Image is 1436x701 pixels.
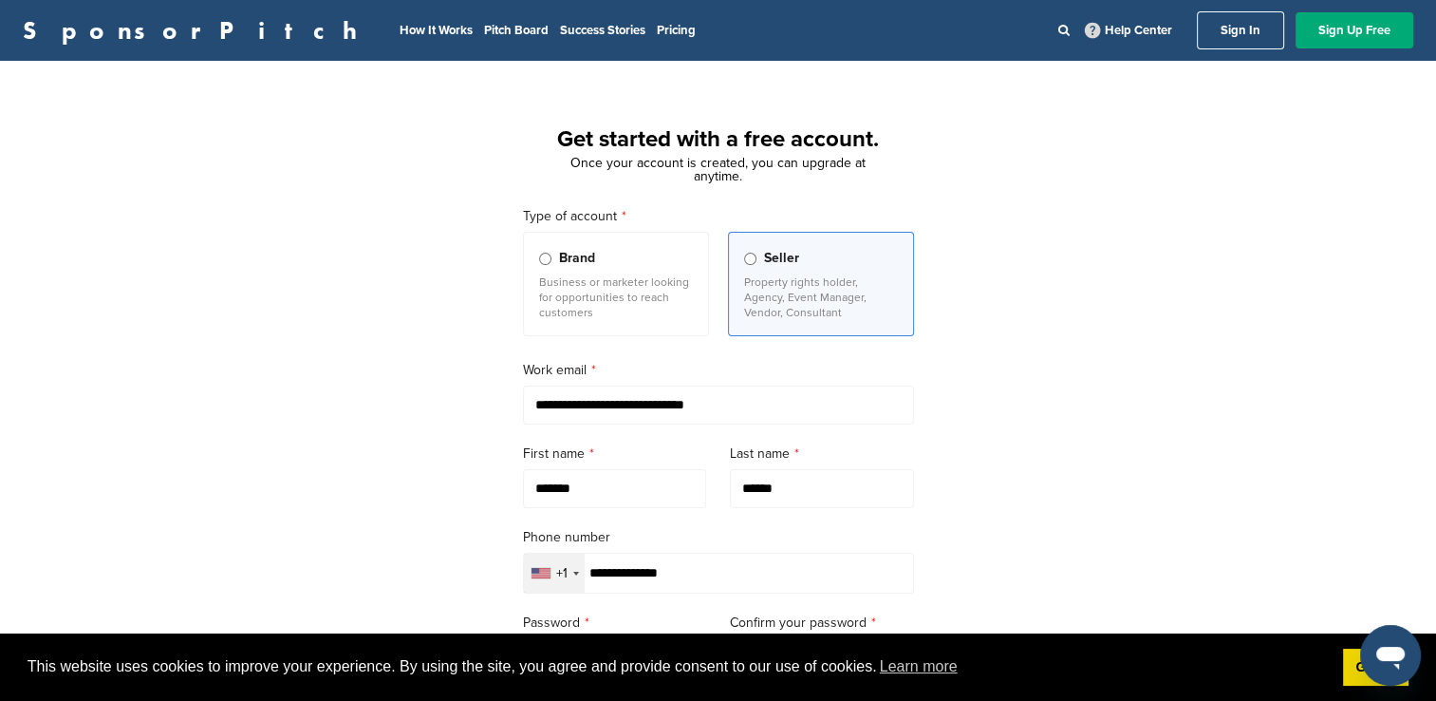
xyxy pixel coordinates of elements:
a: Sign In [1197,11,1284,49]
a: Pitch Board [484,23,549,38]
label: Confirm your password [730,613,914,634]
p: Business or marketer looking for opportunities to reach customers [539,275,693,320]
label: First name [523,444,707,464]
a: dismiss cookie message [1343,649,1408,687]
a: Sign Up Free [1296,12,1413,48]
label: Last name [730,444,914,464]
a: Pricing [657,23,696,38]
label: Password [523,613,707,634]
div: Selected country [524,554,585,593]
p: Property rights holder, Agency, Event Manager, Vendor, Consultant [744,275,898,320]
h1: Get started with a free account. [500,123,937,157]
a: SponsorPitch [23,18,369,43]
label: Work email [523,360,914,381]
span: Seller [764,248,799,269]
input: Brand Business or marketer looking for opportunities to reach customers [539,253,551,265]
label: Type of account [523,206,914,227]
span: This website uses cookies to improve your experience. By using the site, you agree and provide co... [28,653,1328,681]
iframe: Button to launch messaging window [1360,625,1421,686]
label: Phone number [523,527,914,548]
input: Seller Property rights holder, Agency, Event Manager, Vendor, Consultant [744,253,756,265]
a: learn more about cookies [877,653,960,681]
a: Success Stories [560,23,645,38]
span: Once your account is created, you can upgrade at anytime. [570,155,866,184]
a: How It Works [400,23,473,38]
span: Brand [559,248,595,269]
div: +1 [556,567,568,580]
a: Help Center [1081,19,1176,42]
